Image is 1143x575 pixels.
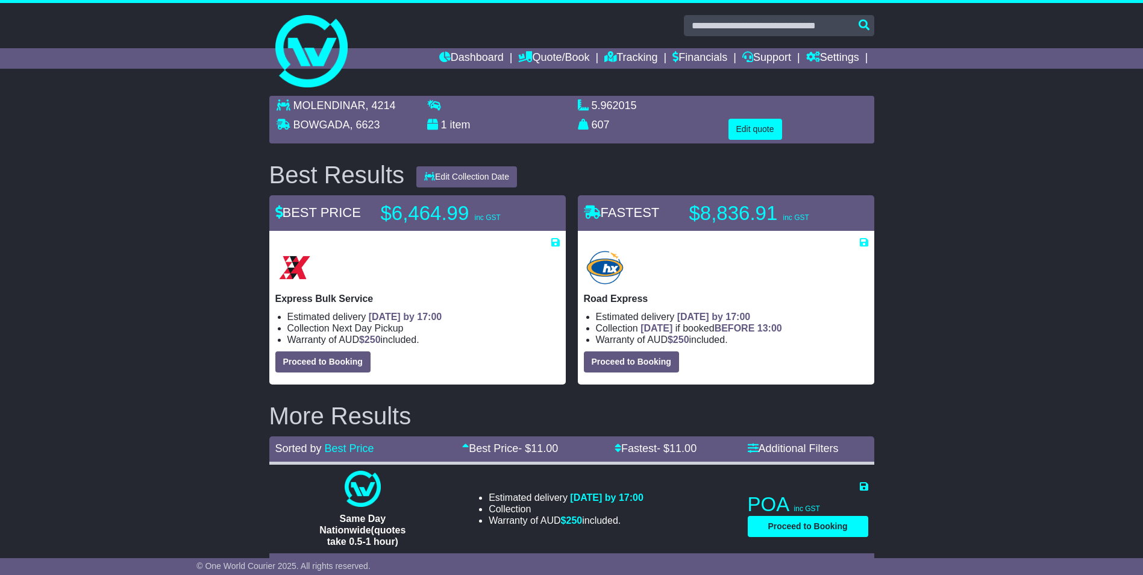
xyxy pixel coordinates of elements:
[275,248,314,287] img: Border Express: Express Bulk Service
[794,504,820,513] span: inc GST
[748,516,868,537] button: Proceed to Booking
[489,515,644,526] li: Warranty of AUD included.
[604,48,657,69] a: Tracking
[742,48,791,69] a: Support
[489,492,644,503] li: Estimated delivery
[275,205,361,220] span: BEST PRICE
[615,442,697,454] a: Fastest- $11.00
[570,492,644,503] span: [DATE] by 17:00
[640,323,781,333] span: if booked
[275,351,371,372] button: Proceed to Booking
[672,48,727,69] a: Financials
[584,205,660,220] span: FASTEST
[381,201,531,225] p: $6,464.99
[640,323,672,333] span: [DATE]
[566,515,583,526] span: 250
[728,119,782,140] button: Edit quote
[584,351,679,372] button: Proceed to Booking
[416,166,517,187] button: Edit Collection Date
[332,323,403,333] span: Next Day Pickup
[748,492,868,517] p: POA
[689,201,840,225] p: $8,836.91
[319,514,406,547] span: Same Day Nationwide(quotes take 0.5-1 hour)
[669,442,697,454] span: 11.00
[596,311,868,322] li: Estimated delivery
[293,119,350,131] span: BOWGADA
[596,334,868,345] li: Warranty of AUD included.
[748,442,839,454] a: Additional Filters
[287,334,560,345] li: Warranty of AUD included.
[584,293,868,304] p: Road Express
[518,48,589,69] a: Quote/Book
[677,312,751,322] span: [DATE] by 17:00
[359,335,381,345] span: $
[757,323,782,333] span: 13:00
[489,503,644,515] li: Collection
[287,322,560,334] li: Collection
[196,561,371,571] span: © One World Courier 2025. All rights reserved.
[450,119,471,131] span: item
[592,99,637,112] span: 5.962015
[806,48,859,69] a: Settings
[657,442,697,454] span: - $
[345,471,381,507] img: One World Courier: Same Day Nationwide(quotes take 0.5-1 hour)
[518,442,558,454] span: - $
[584,248,627,287] img: Hunter Express: Road Express
[668,335,689,345] span: $
[366,99,396,112] span: , 4214
[596,322,868,334] li: Collection
[350,119,380,131] span: , 6623
[474,213,500,222] span: inc GST
[531,442,558,454] span: 11.00
[287,311,560,322] li: Estimated delivery
[439,48,504,69] a: Dashboard
[715,323,755,333] span: BEFORE
[275,442,322,454] span: Sorted by
[269,403,874,429] h2: More Results
[263,162,411,188] div: Best Results
[783,213,809,222] span: inc GST
[462,442,558,454] a: Best Price- $11.00
[673,335,689,345] span: 250
[365,335,381,345] span: 250
[293,99,366,112] span: MOLENDINAR
[369,312,442,322] span: [DATE] by 17:00
[441,119,447,131] span: 1
[592,119,610,131] span: 607
[325,442,374,454] a: Best Price
[561,515,583,526] span: $
[275,293,560,304] p: Express Bulk Service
